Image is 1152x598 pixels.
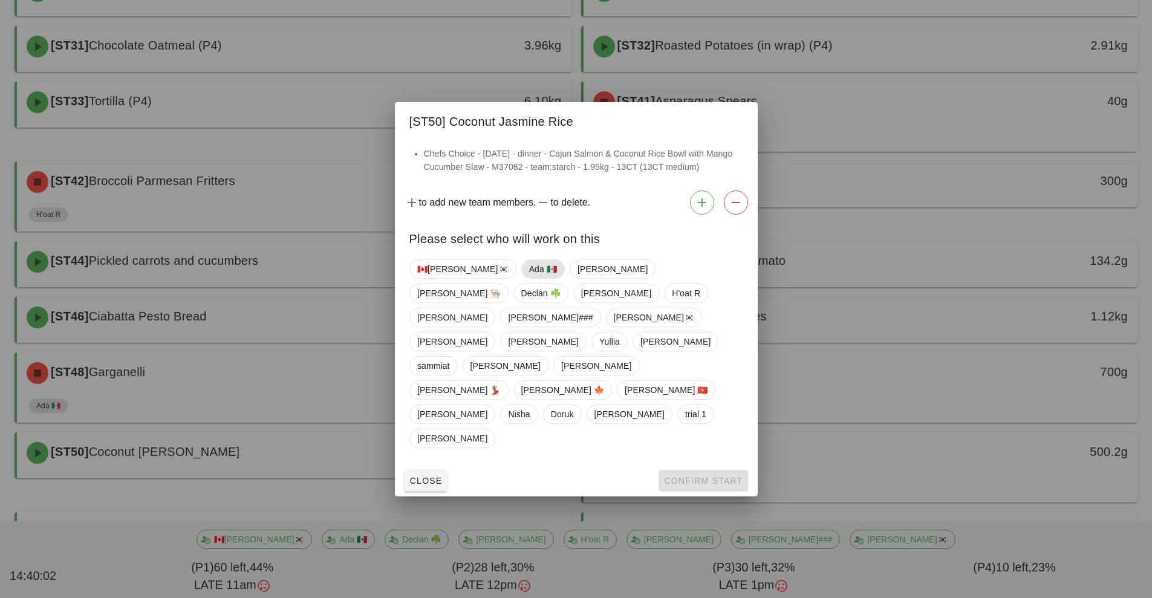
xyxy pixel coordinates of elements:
[685,405,706,423] span: trial 1
[613,308,694,327] span: [PERSON_NAME]🇰🇷
[672,284,700,302] span: H'oat R
[521,381,604,399] span: [PERSON_NAME] 🍁
[417,308,487,327] span: [PERSON_NAME]
[508,405,530,423] span: Nisha
[625,381,708,399] span: [PERSON_NAME] 🇻🇳
[417,429,487,447] span: [PERSON_NAME]
[470,357,540,375] span: [PERSON_NAME]
[561,357,631,375] span: [PERSON_NAME]
[594,405,664,423] span: [PERSON_NAME]
[550,405,573,423] span: Doruk
[508,333,578,351] span: [PERSON_NAME]
[640,333,710,351] span: [PERSON_NAME]
[395,219,758,255] div: Please select who will work on this
[577,260,647,278] span: [PERSON_NAME]
[417,405,487,423] span: [PERSON_NAME]
[508,308,593,327] span: [PERSON_NAME]###
[521,284,560,302] span: Declan ☘️
[599,333,619,351] span: Yullia
[417,260,509,278] span: 🇨🇦[PERSON_NAME]🇰🇷
[417,357,450,375] span: sammiat
[405,470,447,492] button: Close
[417,333,487,351] span: [PERSON_NAME]
[424,147,743,174] li: Chefs Choice - [DATE] - dinner - Cajun Salmon & Coconut Rice Bowl with Mango Cucumber Slaw - M370...
[417,381,501,399] span: [PERSON_NAME] 💃🏽
[581,284,651,302] span: [PERSON_NAME]
[529,260,556,278] span: Ada 🇲🇽
[417,284,501,302] span: [PERSON_NAME] 👨🏼‍🍳
[395,186,758,219] div: to add new team members. to delete.
[409,476,443,486] span: Close
[395,102,758,137] div: [ST50] Coconut Jasmine Rice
